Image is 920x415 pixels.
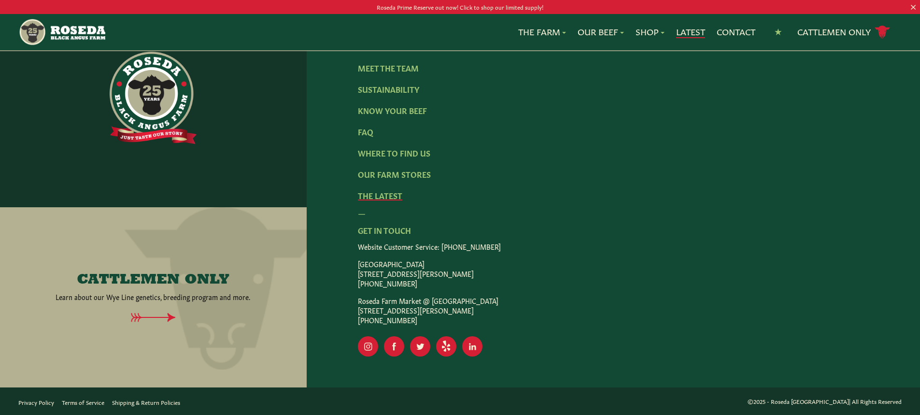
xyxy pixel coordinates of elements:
[56,292,251,301] p: Learn about our Wye Line genetics, breeding program and more.
[358,169,431,179] a: Our Farm Stores
[358,126,373,137] a: FAQ
[110,52,197,144] img: https://roseda.com/wp-content/uploads/2021/06/roseda-25-full@2x.png
[578,26,624,38] a: Our Beef
[676,26,705,38] a: Latest
[358,296,869,325] p: Roseda Farm Market @ [GEOGRAPHIC_DATA] [STREET_ADDRESS][PERSON_NAME] [PHONE_NUMBER]
[636,26,665,38] a: Shop
[436,336,456,357] a: Visit Our Yelp Page
[797,24,890,41] a: Cattlemen Only
[62,398,104,406] a: Terms of Service
[748,396,902,406] p: ©2025 - Roseda [GEOGRAPHIC_DATA] All Rights Reserved
[358,207,869,218] div: —
[849,397,850,405] span: |
[358,190,402,200] a: The Latest
[112,398,180,406] a: Shipping & Return Policies
[77,272,229,288] h4: CATTLEMEN ONLY
[717,26,755,38] a: Contact
[18,14,902,50] nav: Main Navigation
[518,26,566,38] a: The Farm
[358,242,869,251] p: Website Customer Service: [PHONE_NUMBER]
[358,105,427,115] a: Know Your Beef
[26,272,281,301] a: CATTLEMEN ONLY Learn about our Wye Line genetics, breeding program and more.
[358,147,430,158] a: Where To Find Us
[358,84,419,94] a: Sustainability
[358,62,419,73] a: Meet The Team
[410,336,430,357] a: Visit Our Twitter Page
[358,259,869,288] p: [GEOGRAPHIC_DATA] [STREET_ADDRESS][PERSON_NAME] [PHONE_NUMBER]
[462,336,482,357] a: Visit Our LinkedIn Page
[46,2,874,12] p: Roseda Prime Reserve out now! Click to shop our limited supply!
[384,336,404,357] a: Visit Our Facebook Page
[18,398,54,406] a: Privacy Policy
[18,18,105,46] img: https://roseda.com/wp-content/uploads/2021/05/roseda-25-header.png
[358,336,378,357] a: Visit Our Instagram Page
